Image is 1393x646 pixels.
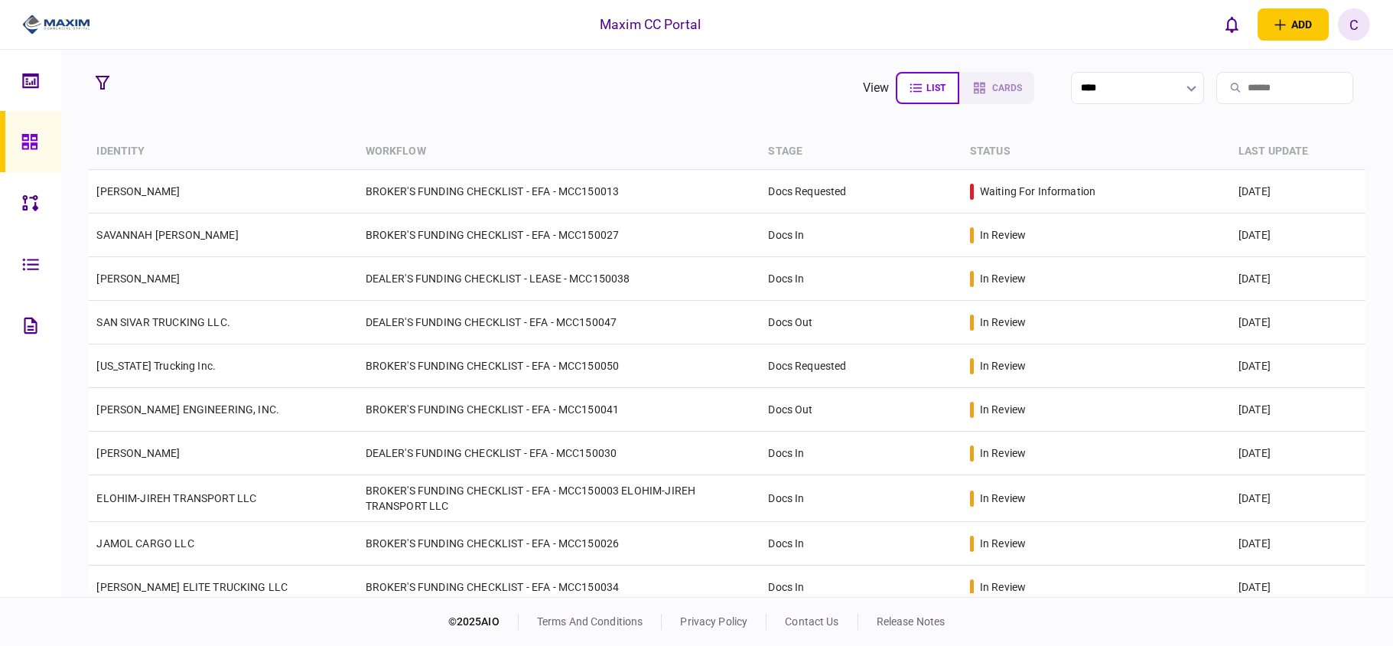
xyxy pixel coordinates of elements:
td: BROKER'S FUNDING CHECKLIST - EFA - MCC150034 [358,566,761,609]
td: DEALER'S FUNDING CHECKLIST - EFA - MCC150047 [358,301,761,344]
a: SAVANNAH [PERSON_NAME] [96,229,238,241]
a: [PERSON_NAME] ENGINEERING, INC. [96,403,279,416]
img: client company logo [22,13,90,36]
th: last update [1231,134,1365,170]
button: C [1338,8,1370,41]
div: in review [980,491,1026,506]
div: in review [980,579,1026,595]
td: BROKER'S FUNDING CHECKLIST - EFA - MCC150041 [358,388,761,432]
td: Docs Out [760,301,962,344]
a: [PERSON_NAME] [96,272,180,285]
td: [DATE] [1231,170,1365,214]
a: terms and conditions [537,615,643,628]
button: open adding identity options [1258,8,1329,41]
a: ELOHIM-JIREH TRANSPORT LLC [96,492,256,504]
th: identity [89,134,357,170]
a: [PERSON_NAME] [96,185,180,197]
a: contact us [785,615,838,628]
td: BROKER'S FUNDING CHECKLIST - EFA - MCC150026 [358,522,761,566]
a: [PERSON_NAME] ELITE TRUCKING LLC [96,581,288,593]
td: Docs Requested [760,344,962,388]
td: [DATE] [1231,475,1365,522]
div: waiting for information [980,184,1095,199]
a: [US_STATE] Trucking Inc. [96,360,216,372]
div: in review [980,402,1026,417]
td: Docs In [760,522,962,566]
td: [DATE] [1231,257,1365,301]
td: BROKER'S FUNDING CHECKLIST - EFA - MCC150050 [358,344,761,388]
td: [DATE] [1231,301,1365,344]
td: DEALER'S FUNDING CHECKLIST - EFA - MCC150030 [358,432,761,475]
th: workflow [358,134,761,170]
td: [DATE] [1231,388,1365,432]
td: [DATE] [1231,432,1365,475]
button: cards [959,72,1034,104]
td: [DATE] [1231,522,1365,566]
td: Docs In [760,214,962,257]
th: status [962,134,1231,170]
td: BROKER'S FUNDING CHECKLIST - EFA - MCC150013 [358,170,761,214]
td: BROKER'S FUNDING CHECKLIST - EFA - MCC150003 ELOHIM-JIREH TRANSPORT LLC [358,475,761,522]
td: DEALER'S FUNDING CHECKLIST - LEASE - MCC150038 [358,257,761,301]
td: Docs Out [760,388,962,432]
button: list [896,72,959,104]
span: cards [992,83,1022,93]
a: [PERSON_NAME] [96,447,180,459]
div: in review [980,536,1026,551]
td: Docs In [760,432,962,475]
span: list [926,83,945,93]
div: view [863,79,890,97]
a: JAMOL CARGO LLC [96,537,194,550]
td: Docs In [760,475,962,522]
div: Maxim CC Portal [600,15,701,34]
td: BROKER'S FUNDING CHECKLIST - EFA - MCC150027 [358,214,761,257]
div: in review [980,445,1026,461]
td: Docs In [760,257,962,301]
button: open notifications list [1216,8,1248,41]
div: in review [980,227,1026,243]
td: Docs In [760,566,962,609]
div: in review [980,271,1026,286]
div: © 2025 AIO [448,614,519,630]
td: Docs Requested [760,170,962,214]
a: SAN SIVAR TRUCKING LLC. [96,316,229,328]
th: stage [760,134,962,170]
td: [DATE] [1231,214,1365,257]
div: in review [980,358,1026,374]
a: release notes [877,615,945,628]
div: in review [980,315,1026,330]
td: [DATE] [1231,566,1365,609]
td: [DATE] [1231,344,1365,388]
a: privacy policy [680,615,747,628]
